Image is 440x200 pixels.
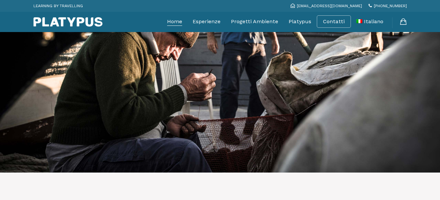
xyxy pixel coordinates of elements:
p: LEARNING BY TRAVELLING [33,2,83,10]
a: [PHONE_NUMBER] [369,4,407,8]
a: Contatti [323,18,345,25]
span: [EMAIL_ADDRESS][DOMAIN_NAME] [297,4,362,8]
a: Progetti Ambiente [231,13,278,30]
span: [PHONE_NUMBER] [374,4,407,8]
a: [EMAIL_ADDRESS][DOMAIN_NAME] [291,4,362,8]
span: Italiano [364,18,383,25]
a: Esperienze [193,13,220,30]
img: Platypus [33,17,103,27]
a: Platypus [289,13,311,30]
a: Home [167,13,182,30]
a: Italiano [356,13,383,30]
